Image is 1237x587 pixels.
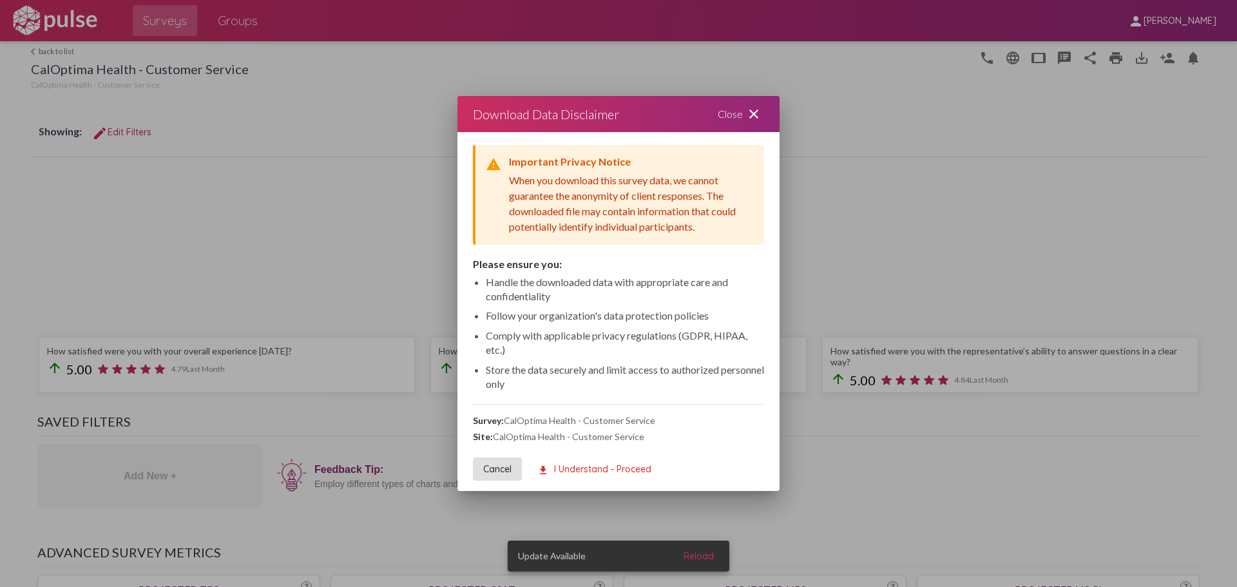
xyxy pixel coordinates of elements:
[486,157,501,172] mat-icon: warning
[684,550,714,562] span: Reload
[473,415,764,426] div: CalOptima Health - Customer Service
[673,544,724,568] button: Reload
[509,155,754,168] div: Important Privacy Notice
[473,415,504,426] strong: Survey:
[483,463,512,475] span: Cancel
[486,363,764,392] li: Store the data securely and limit access to authorized personnel only
[509,173,754,235] div: When you download this survey data, we cannot guarantee the anonymity of client responses. The do...
[473,431,493,442] strong: Site:
[702,96,780,132] div: Close
[473,431,764,442] div: CalOptima Health - Customer Service
[746,106,762,122] mat-icon: close
[486,275,764,304] li: Handle the downloaded data with appropriate care and confidentiality
[473,457,522,481] button: Cancel
[537,465,549,476] mat-icon: download
[486,329,764,358] li: Comply with applicable privacy regulations (GDPR, HIPAA, etc.)
[473,104,619,124] div: Download Data Disclaimer
[486,309,764,323] li: Follow your organization's data protection policies
[527,457,662,481] button: I Understand - Proceed
[473,258,764,270] div: Please ensure you:
[537,463,651,475] span: I Understand - Proceed
[518,550,586,563] span: Update Available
